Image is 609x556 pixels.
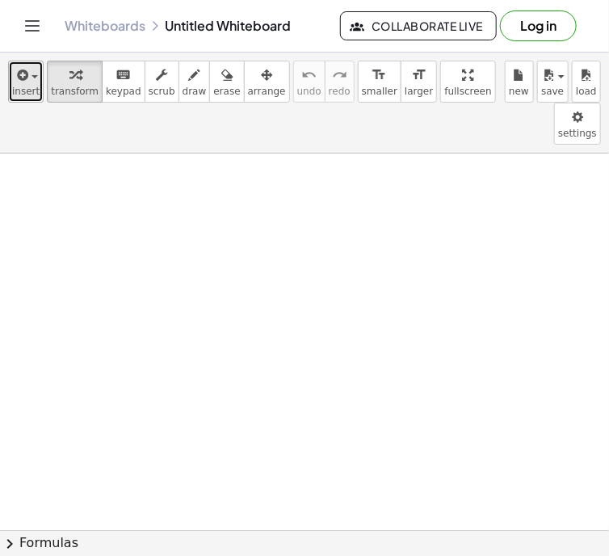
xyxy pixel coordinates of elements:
[372,65,387,85] i: format_size
[440,61,495,103] button: fullscreen
[362,86,397,97] span: smaller
[332,65,347,85] i: redo
[65,18,145,34] a: Whiteboards
[329,86,351,97] span: redo
[19,13,45,39] button: Toggle navigation
[149,86,175,97] span: scrub
[411,65,426,85] i: format_size
[115,65,131,85] i: keyboard
[541,86,564,97] span: save
[558,128,597,139] span: settings
[401,61,437,103] button: format_sizelarger
[505,61,534,103] button: new
[297,86,321,97] span: undo
[51,86,99,97] span: transform
[102,61,145,103] button: keyboardkeypad
[354,19,483,33] span: Collaborate Live
[444,86,491,97] span: fullscreen
[537,61,569,103] button: save
[554,103,601,145] button: settings
[106,86,141,97] span: keypad
[509,86,529,97] span: new
[12,86,40,97] span: insert
[405,86,433,97] span: larger
[47,61,103,103] button: transform
[145,61,179,103] button: scrub
[325,61,355,103] button: redoredo
[8,61,44,103] button: insert
[183,86,207,97] span: draw
[572,61,601,103] button: load
[301,65,317,85] i: undo
[209,61,244,103] button: erase
[213,86,240,97] span: erase
[576,86,597,97] span: load
[340,11,497,40] button: Collaborate Live
[358,61,401,103] button: format_sizesmaller
[178,61,211,103] button: draw
[293,61,325,103] button: undoundo
[244,61,290,103] button: arrange
[248,86,286,97] span: arrange
[500,11,577,41] button: Log in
